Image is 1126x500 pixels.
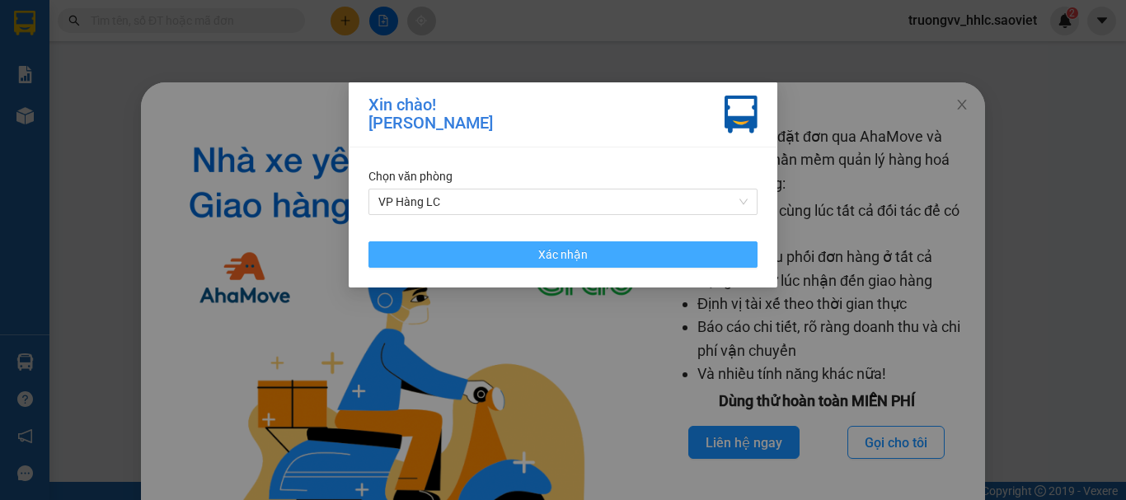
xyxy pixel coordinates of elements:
span: Xác nhận [538,245,588,264]
div: Chọn văn phòng [368,167,758,185]
img: vxr-icon [725,96,758,133]
span: VP Hàng LC [378,189,748,214]
button: Xác nhận [368,241,758,268]
div: Xin chào! [PERSON_NAME] [368,96,493,133]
